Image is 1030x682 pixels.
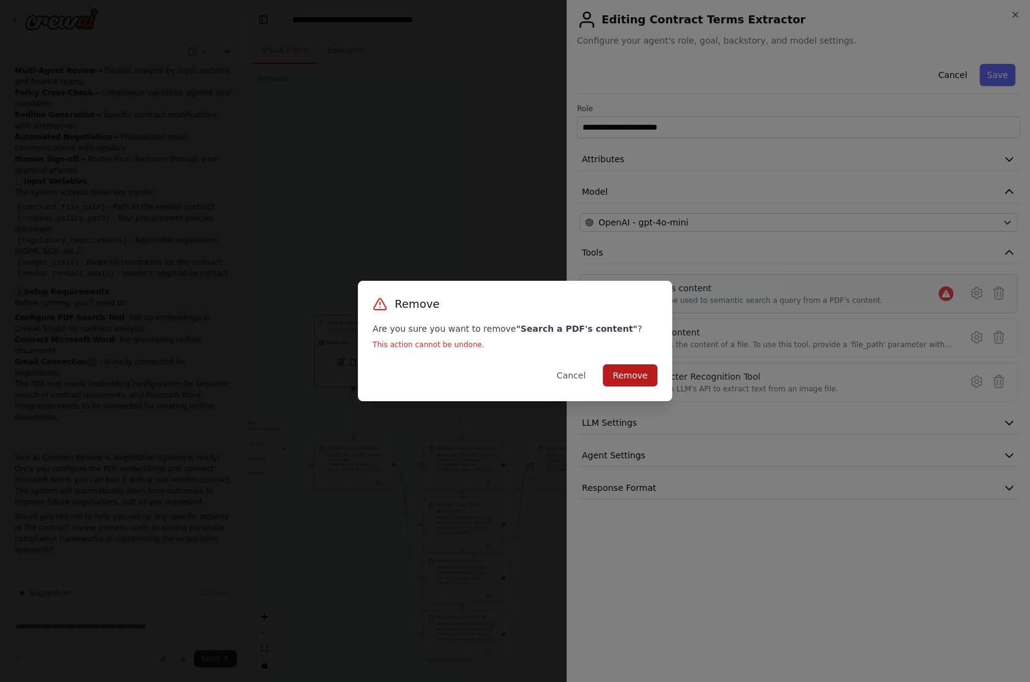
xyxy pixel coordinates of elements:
p: This action cannot be undone. [373,340,657,350]
button: Remove [603,364,657,386]
h3: Remove [395,296,439,313]
strong: " Search a PDF's content " [516,324,638,334]
p: Are you sure you want to remove ? [373,323,657,335]
button: Cancel [547,364,595,386]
